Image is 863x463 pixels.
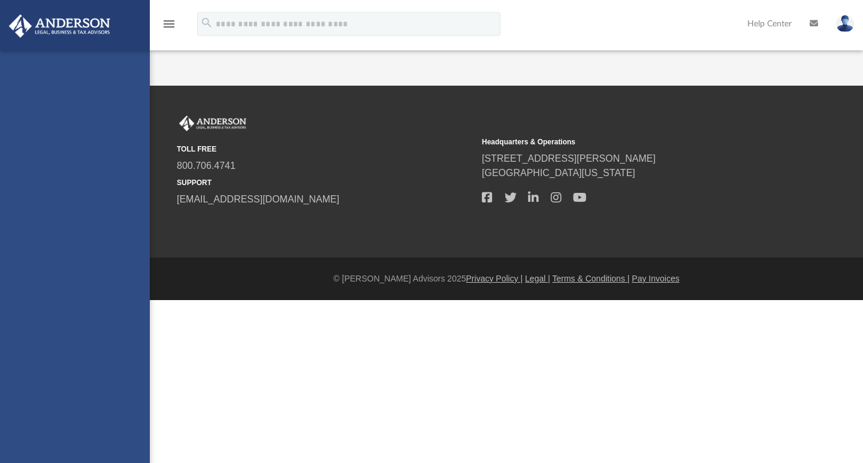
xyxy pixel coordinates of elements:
[553,274,630,283] a: Terms & Conditions |
[836,15,854,32] img: User Pic
[162,17,176,31] i: menu
[177,144,473,155] small: TOLL FREE
[632,274,679,283] a: Pay Invoices
[466,274,523,283] a: Privacy Policy |
[525,274,550,283] a: Legal |
[482,168,635,178] a: [GEOGRAPHIC_DATA][US_STATE]
[177,177,473,188] small: SUPPORT
[177,194,339,204] a: [EMAIL_ADDRESS][DOMAIN_NAME]
[200,16,213,29] i: search
[162,23,176,31] a: menu
[482,137,778,147] small: Headquarters & Operations
[177,161,236,171] a: 800.706.4741
[482,153,656,164] a: [STREET_ADDRESS][PERSON_NAME]
[150,273,863,285] div: © [PERSON_NAME] Advisors 2025
[177,116,249,131] img: Anderson Advisors Platinum Portal
[5,14,114,38] img: Anderson Advisors Platinum Portal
